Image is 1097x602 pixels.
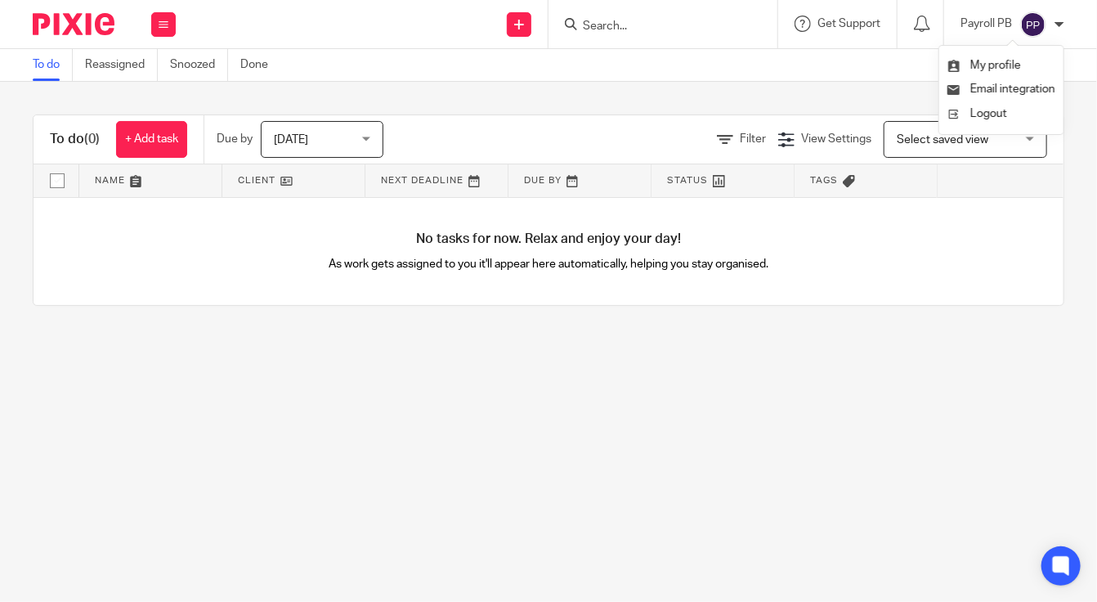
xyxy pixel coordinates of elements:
[291,256,806,272] p: As work gets assigned to you it'll appear here automatically, helping you stay organised.
[85,49,158,81] a: Reassigned
[116,121,187,158] a: + Add task
[581,20,728,34] input: Search
[947,60,1021,71] a: My profile
[740,133,766,145] span: Filter
[1020,11,1046,38] img: svg%3E
[84,133,100,146] span: (0)
[33,13,114,35] img: Pixie
[33,49,73,81] a: To do
[217,131,253,147] p: Due by
[960,16,1012,32] p: Payroll PB
[897,134,988,146] span: Select saved view
[970,108,1007,119] span: Logout
[801,133,871,145] span: View Settings
[34,231,1063,248] h4: No tasks for now. Relax and enjoy your day!
[170,49,228,81] a: Snoozed
[970,60,1021,71] span: My profile
[811,176,839,185] span: Tags
[970,83,1055,95] span: Email integration
[947,83,1055,95] a: Email integration
[240,49,280,81] a: Done
[50,131,100,148] h1: To do
[947,102,1055,126] a: Logout
[274,134,308,146] span: [DATE]
[817,18,880,29] span: Get Support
